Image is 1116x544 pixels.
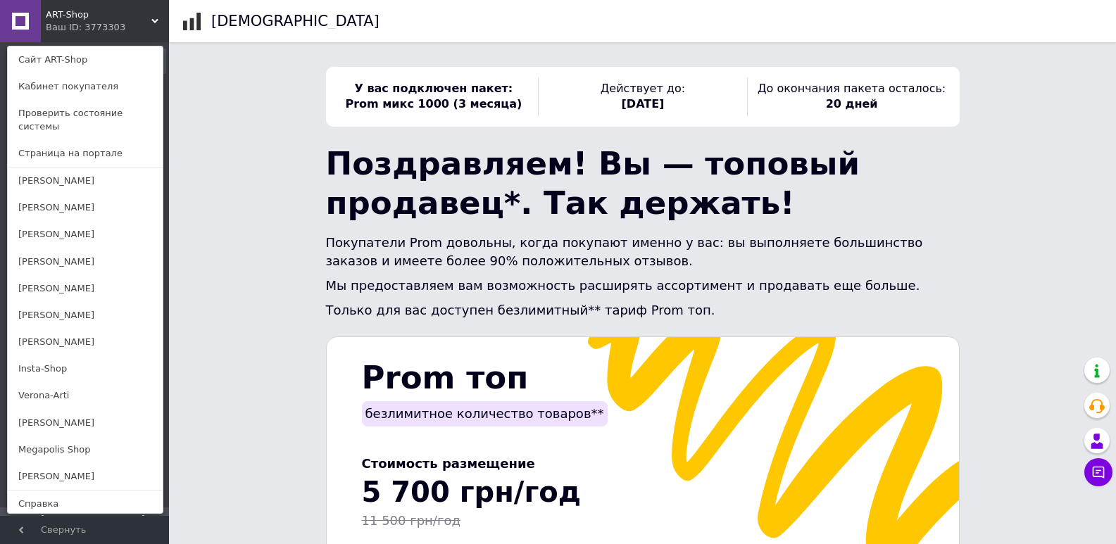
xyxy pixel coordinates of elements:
[8,491,163,517] a: Справка
[8,167,163,194] a: [PERSON_NAME]
[8,100,163,139] a: Проверить состояние системы
[326,235,923,267] span: Покупатели Prom довольны, когда покупают именно у вас: вы выполняете большинство заказов и имеете...
[326,278,920,293] span: Мы предоставляем вам возможность расширять ассортимент и продавать еще больше.
[1084,458,1112,486] button: Чат с покупателем
[8,194,163,221] a: [PERSON_NAME]
[8,46,163,73] a: Сайт ART-Shop
[345,97,522,110] span: Prom микс 1000 (3 месяца)
[8,275,163,302] a: [PERSON_NAME]
[46,21,105,34] div: Ваш ID: 3773303
[362,476,582,508] span: 5 700 грн/год
[8,436,163,463] a: Megapolis Shop
[8,140,163,167] a: Страница на портале
[826,97,878,110] span: 20 дней
[326,145,860,222] span: Поздравляем! Вы — топовый продавец*. Так держать!
[362,456,535,471] span: Стоимость размещение
[622,97,665,110] span: [DATE]
[758,82,946,95] span: До окончания пакета осталось:
[8,329,163,355] a: [PERSON_NAME]
[326,303,715,317] span: Только для вас доступен безлимитный** тариф Prom топ.
[8,302,163,329] a: [PERSON_NAME]
[8,221,163,248] a: [PERSON_NAME]
[211,13,380,30] h1: [DEMOGRAPHIC_DATA]
[8,463,163,490] a: [PERSON_NAME]
[538,77,747,116] div: Действует до:
[362,359,529,396] span: Prom топ
[46,8,151,21] span: ART-Shop
[8,355,163,382] a: Insta-Shop
[8,382,163,409] a: Verona-Arti
[365,406,604,421] span: безлимитное количество товаров**
[8,73,163,100] a: Кабинет покупателя
[362,513,460,528] span: 11 500 грн/год
[354,82,513,95] span: У вас подключен пакет:
[8,410,163,436] a: [PERSON_NAME]
[8,248,163,275] a: [PERSON_NAME]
